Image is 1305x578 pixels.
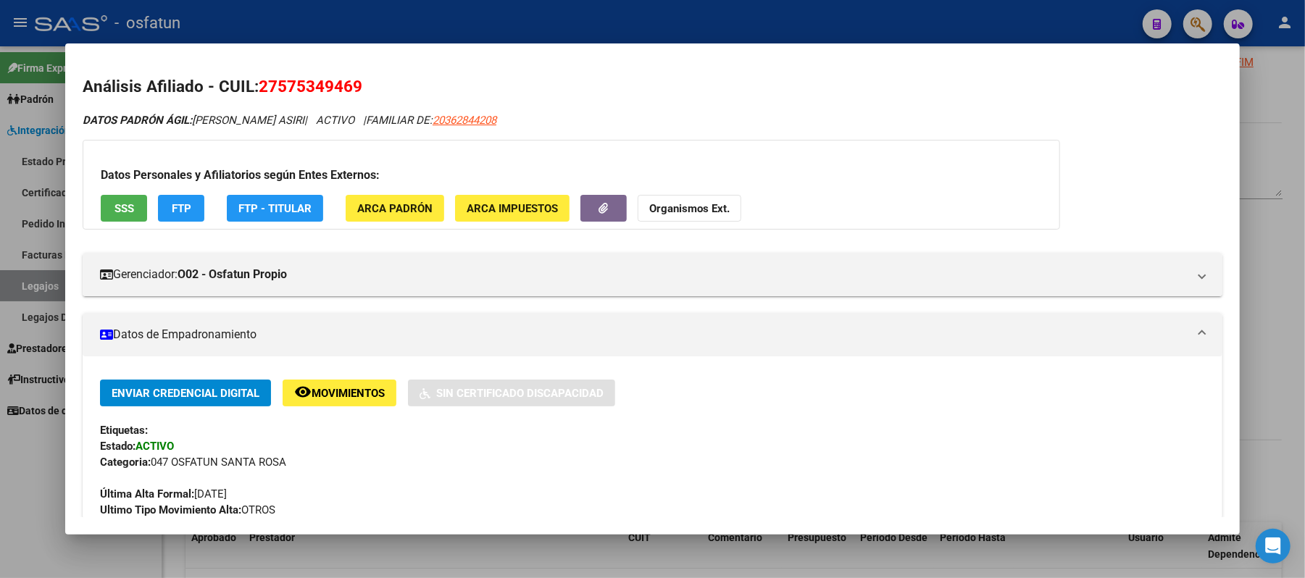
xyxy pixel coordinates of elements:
[408,380,615,406] button: Sin Certificado Discapacidad
[227,195,323,222] button: FTP - Titular
[100,424,148,437] strong: Etiquetas:
[100,380,271,406] button: Enviar Credencial Digital
[100,503,241,516] strong: Ultimo Tipo Movimiento Alta:
[283,380,396,406] button: Movimientos
[83,313,1222,356] mat-expansion-panel-header: Datos de Empadronamiento
[172,202,191,215] span: FTP
[101,167,1042,184] h3: Datos Personales y Afiliatorios según Entes Externos:
[467,202,558,215] span: ARCA Impuestos
[100,266,1188,283] mat-panel-title: Gerenciador:
[1256,529,1291,564] div: Open Intercom Messenger
[259,77,362,96] span: 27575349469
[357,202,433,215] span: ARCA Padrón
[100,454,1205,470] div: 047 OSFATUN SANTA ROSA
[100,503,275,516] span: OTROS
[100,456,151,469] strong: Categoria:
[455,195,570,222] button: ARCA Impuestos
[100,440,135,453] strong: Estado:
[83,114,304,127] span: [PERSON_NAME] ASIRI
[112,387,259,400] span: Enviar Credencial Digital
[114,202,134,215] span: SSS
[100,326,1188,343] mat-panel-title: Datos de Empadronamiento
[312,387,385,400] span: Movimientos
[100,487,227,500] span: [DATE]
[433,114,496,127] span: 20362844208
[649,202,730,215] strong: Organismos Ext.
[83,114,192,127] strong: DATOS PADRÓN ÁGIL:
[294,383,312,401] mat-icon: remove_red_eye
[101,195,147,222] button: SSS
[238,202,312,215] span: FTP - Titular
[158,195,204,222] button: FTP
[436,387,604,400] span: Sin Certificado Discapacidad
[83,75,1222,99] h2: Análisis Afiliado - CUIL:
[83,253,1222,296] mat-expansion-panel-header: Gerenciador:O02 - Osfatun Propio
[346,195,444,222] button: ARCA Padrón
[135,440,174,453] strong: ACTIVO
[178,266,287,283] strong: O02 - Osfatun Propio
[366,114,496,127] span: FAMILIAR DE:
[638,195,741,222] button: Organismos Ext.
[83,114,496,127] i: | ACTIVO |
[100,487,194,500] strong: Última Alta Formal:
